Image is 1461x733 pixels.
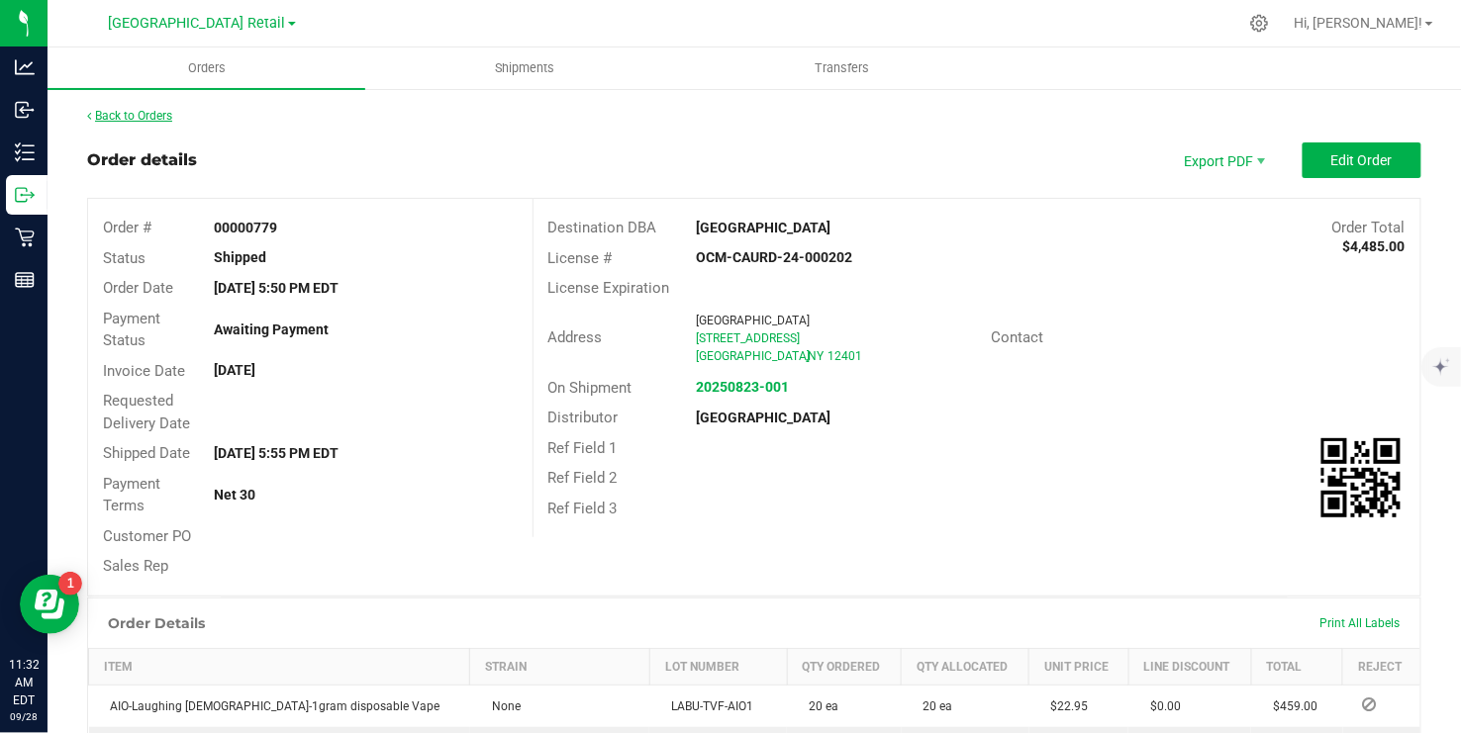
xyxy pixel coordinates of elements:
span: None [482,699,521,713]
div: Manage settings [1247,14,1272,33]
span: Address [548,328,603,346]
th: Reject [1343,648,1420,685]
span: 20 ea [799,699,838,713]
span: Payment Status [103,310,160,350]
span: [STREET_ADDRESS] [696,331,800,345]
strong: $4,485.00 [1343,238,1406,254]
th: Qty Allocated [902,648,1029,685]
span: Reject Inventory [1355,698,1385,710]
span: Payment Terms [103,475,160,515]
span: Requested Delivery Date [103,392,190,432]
th: Total [1251,648,1342,685]
span: Shipments [468,59,581,77]
span: Customer PO [103,527,191,545]
span: $459.00 [1263,699,1317,713]
span: [GEOGRAPHIC_DATA] [696,314,810,327]
th: Qty Ordered [787,648,901,685]
strong: [DATE] [214,362,255,378]
span: License Expiration [548,279,670,297]
inline-svg: Inventory [15,142,35,162]
span: 20 ea [914,699,953,713]
span: Orders [161,59,252,77]
span: Order # [103,219,151,236]
span: Destination DBA [548,219,657,236]
span: Order Date [103,279,173,297]
qrcode: 00000779 [1321,438,1401,517]
th: Unit Price [1029,648,1129,685]
a: Shipments [365,47,683,89]
iframe: Resource center [20,575,79,634]
strong: Awaiting Payment [214,321,329,337]
strong: 00000779 [214,220,277,235]
span: [GEOGRAPHIC_DATA] [696,349,810,363]
p: 11:32 AM EDT [9,656,39,709]
span: Contact [992,328,1044,346]
span: Invoice Date [103,362,185,380]
button: Edit Order [1303,142,1421,178]
span: Sales Rep [103,557,168,575]
span: License # [548,249,613,267]
strong: [DATE] 5:55 PM EDT [214,445,339,461]
span: Transfers [789,59,897,77]
strong: [DATE] 5:50 PM EDT [214,280,339,296]
a: Orders [48,47,365,89]
li: Export PDF [1164,142,1283,178]
span: $0.00 [1140,699,1181,713]
inline-svg: Outbound [15,185,35,205]
span: Status [103,249,146,267]
th: Item [89,648,470,685]
span: On Shipment [548,379,633,397]
strong: OCM-CAURD-24-000202 [696,249,852,265]
span: LABU-TVF-AIO1 [661,699,753,713]
span: Edit Order [1331,152,1393,168]
span: AIO-Laughing [DEMOGRAPHIC_DATA]-1gram disposable Vape [101,699,440,713]
inline-svg: Retail [15,228,35,247]
p: 09/28 [9,709,39,724]
inline-svg: Analytics [15,57,35,77]
span: Print All Labels [1320,616,1401,630]
span: Order Total [1332,219,1406,236]
a: Transfers [684,47,1002,89]
th: Lot Number [649,648,787,685]
inline-svg: Reports [15,270,35,290]
th: Line Discount [1128,648,1251,685]
th: Strain [470,648,650,685]
span: Shipped Date [103,444,190,462]
span: 12401 [828,349,862,363]
a: Back to Orders [87,109,172,123]
span: $22.95 [1041,699,1089,713]
span: NY [808,349,824,363]
iframe: Resource center unread badge [58,572,82,596]
span: Ref Field 1 [548,439,618,457]
a: 20250823-001 [696,379,789,395]
strong: Net 30 [214,487,255,503]
div: Order details [87,148,197,172]
span: , [806,349,808,363]
strong: Shipped [214,249,266,265]
h1: Order Details [108,615,205,631]
inline-svg: Inbound [15,100,35,120]
strong: [GEOGRAPHIC_DATA] [696,410,830,425]
strong: [GEOGRAPHIC_DATA] [696,220,830,235]
span: Distributor [548,409,619,426]
img: Scan me! [1321,438,1401,517]
span: Ref Field 3 [548,500,618,517]
span: Hi, [PERSON_NAME]! [1295,15,1423,31]
span: [GEOGRAPHIC_DATA] Retail [109,15,286,32]
span: Ref Field 2 [548,469,618,487]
